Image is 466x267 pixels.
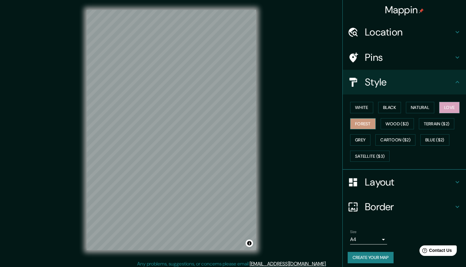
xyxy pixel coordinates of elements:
[381,118,414,130] button: Wood ($2)
[419,8,424,13] img: pin-icon.png
[343,194,466,219] div: Border
[343,45,466,70] div: Pins
[365,26,454,38] h4: Location
[87,10,256,250] canvas: Map
[350,102,373,113] button: White
[343,20,466,44] div: Location
[246,240,253,247] button: Toggle attribution
[350,151,390,162] button: Satellite ($3)
[375,134,415,146] button: Cartoon ($2)
[250,261,326,267] a: [EMAIL_ADDRESS][DOMAIN_NAME]
[419,118,455,130] button: Terrain ($2)
[350,118,376,130] button: Forest
[365,201,454,213] h4: Border
[411,243,459,260] iframe: Help widget launcher
[385,4,424,16] h4: Mappin
[439,102,460,113] button: Love
[365,176,454,188] h4: Layout
[378,102,401,113] button: Black
[350,235,387,244] div: A4
[350,229,357,235] label: Size
[343,70,466,94] div: Style
[365,51,454,64] h4: Pins
[350,134,370,146] button: Grey
[343,170,466,194] div: Layout
[406,102,434,113] button: Natural
[365,76,454,88] h4: Style
[348,252,394,263] button: Create your map
[420,134,449,146] button: Blue ($2)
